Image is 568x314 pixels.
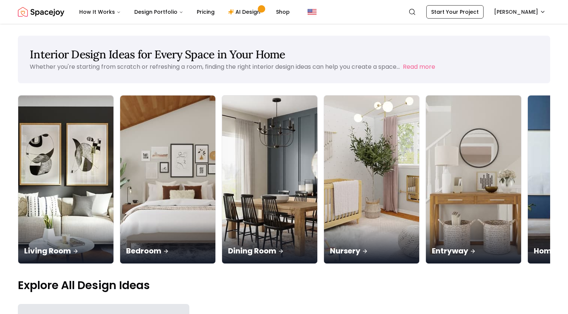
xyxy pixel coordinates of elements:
button: Read more [403,62,435,71]
a: Shop [270,4,296,19]
p: Dining Room [228,246,311,256]
a: Start Your Project [426,5,484,19]
a: AI Design [222,4,269,19]
img: United States [308,7,317,16]
img: Dining Room [222,96,317,263]
p: Living Room [24,246,107,256]
p: Explore All Design Ideas [18,279,550,292]
button: How It Works [73,4,127,19]
img: Living Room [18,96,113,263]
img: Entryway [426,96,521,263]
a: Dining RoomDining Room [222,95,318,264]
a: Pricing [191,4,221,19]
a: EntrywayEntryway [426,95,522,264]
a: Spacejoy [18,4,64,19]
p: Whether you're starting from scratch or refreshing a room, finding the right interior design idea... [30,62,400,71]
nav: Main [73,4,296,19]
a: BedroomBedroom [120,95,216,264]
img: Spacejoy Logo [18,4,64,19]
h1: Interior Design Ideas for Every Space in Your Home [30,48,538,61]
img: Nursery [324,96,419,263]
button: [PERSON_NAME] [490,5,550,19]
p: Bedroom [126,246,209,256]
button: Design Portfolio [128,4,189,19]
img: Bedroom [120,96,215,263]
p: Entryway [432,246,515,256]
a: NurseryNursery [324,95,420,264]
p: Nursery [330,246,413,256]
a: Living RoomLiving Room [18,95,114,264]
